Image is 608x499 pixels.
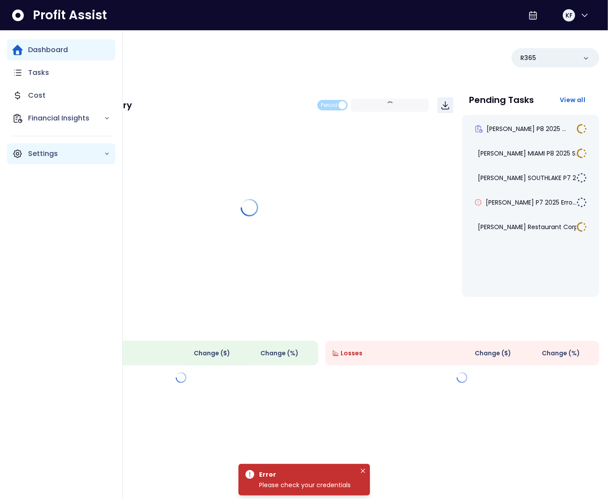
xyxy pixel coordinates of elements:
img: Not yet Started [576,197,587,208]
p: Financial Insights [28,113,104,124]
div: Error [260,469,352,480]
p: Pending Tasks [469,96,534,104]
p: R365 [520,53,536,63]
img: Not yet Started [576,173,587,183]
span: Change ( $ ) [194,349,230,358]
img: In Progress [576,124,587,134]
span: [PERSON_NAME] Restaurant Corp... [478,223,582,231]
span: Losses [341,349,363,358]
div: Please check your credentials [260,480,356,490]
span: Change (%) [261,349,299,358]
p: Cost [28,90,46,101]
span: Change ( $ ) [475,349,512,358]
span: KF [565,11,572,20]
img: In Progress [576,148,587,159]
button: View all [553,92,592,108]
span: Change (%) [542,349,580,358]
span: [PERSON_NAME] SOUTHLAKE P7 20... [478,173,584,182]
img: In Progress [576,222,587,232]
span: [PERSON_NAME] P8 2025 ... [487,124,566,133]
button: Download [437,97,453,113]
p: Tasks [28,67,49,78]
span: View all [560,96,585,104]
button: Close [358,466,368,476]
span: [PERSON_NAME] P7 2025 Erro... [486,198,576,207]
span: Profit Assist [33,7,107,23]
p: Dashboard [28,45,68,55]
p: Settings [28,149,104,159]
p: Wins & Losses [44,322,599,330]
span: [PERSON_NAME] MIAMI P8 2025 S... [478,149,580,158]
